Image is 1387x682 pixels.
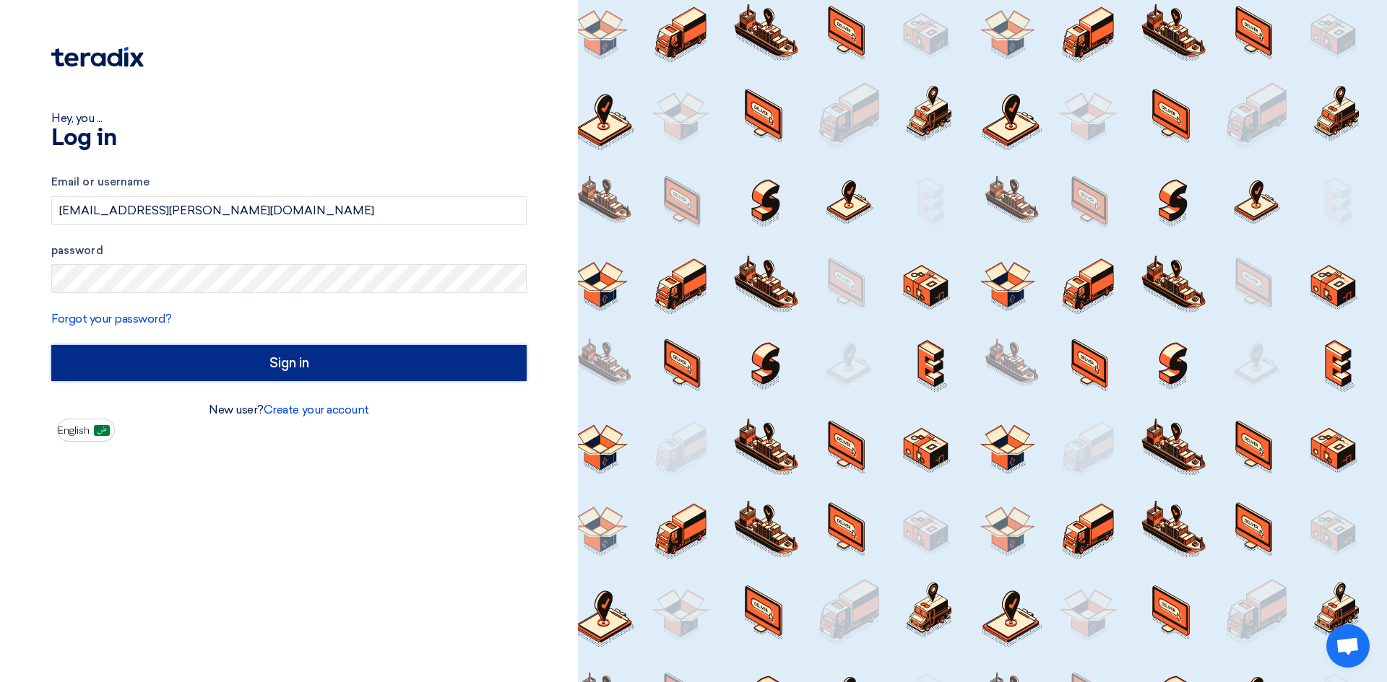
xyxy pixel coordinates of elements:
[1326,624,1370,668] div: Open chat
[57,419,115,442] button: English
[209,403,264,416] font: New user?
[51,312,172,325] a: Forgot your password?
[51,345,527,381] input: Sign in
[58,424,90,437] font: English
[51,111,102,125] font: Hey, you ...
[51,196,527,225] input: Enter your business email or username
[51,244,103,257] font: password
[264,403,369,416] a: Create your account
[94,425,110,436] img: ar-AR.png
[51,175,150,188] font: Email or username
[51,127,116,150] font: Log in
[51,47,144,67] img: Teradix logo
